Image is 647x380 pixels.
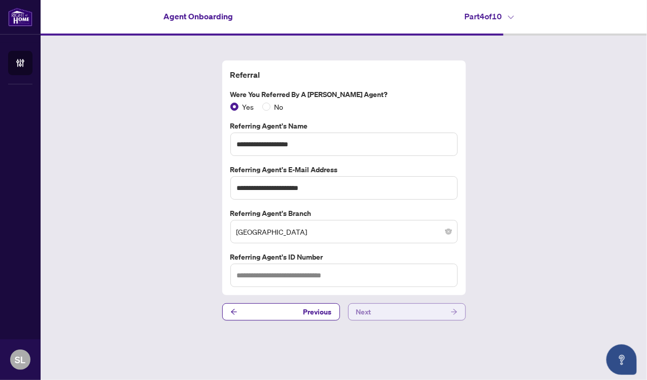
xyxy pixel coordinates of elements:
[15,353,26,367] span: SL
[230,69,458,81] h4: Referral
[230,308,237,315] span: arrow-left
[239,101,258,112] span: Yes
[348,303,466,321] button: Next
[356,304,371,320] span: Next
[230,120,458,132] label: Referring Agent's Name
[222,303,340,321] button: Previous
[303,304,332,320] span: Previous
[230,208,458,219] label: Referring Agent's Branch
[606,344,637,375] button: Open asap
[446,229,452,235] span: close-circle
[465,10,514,22] h4: Part 4 of 10
[270,101,288,112] span: No
[8,8,32,26] img: logo
[451,308,458,315] span: arrow-right
[230,164,458,175] label: Referring Agent's E-Mail Address
[163,10,233,22] h4: Agent Onboarding
[230,251,458,263] label: Referring Agent's ID Number
[236,222,452,241] span: Burlington
[230,89,458,100] label: Were you referred by a [PERSON_NAME] Agent?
